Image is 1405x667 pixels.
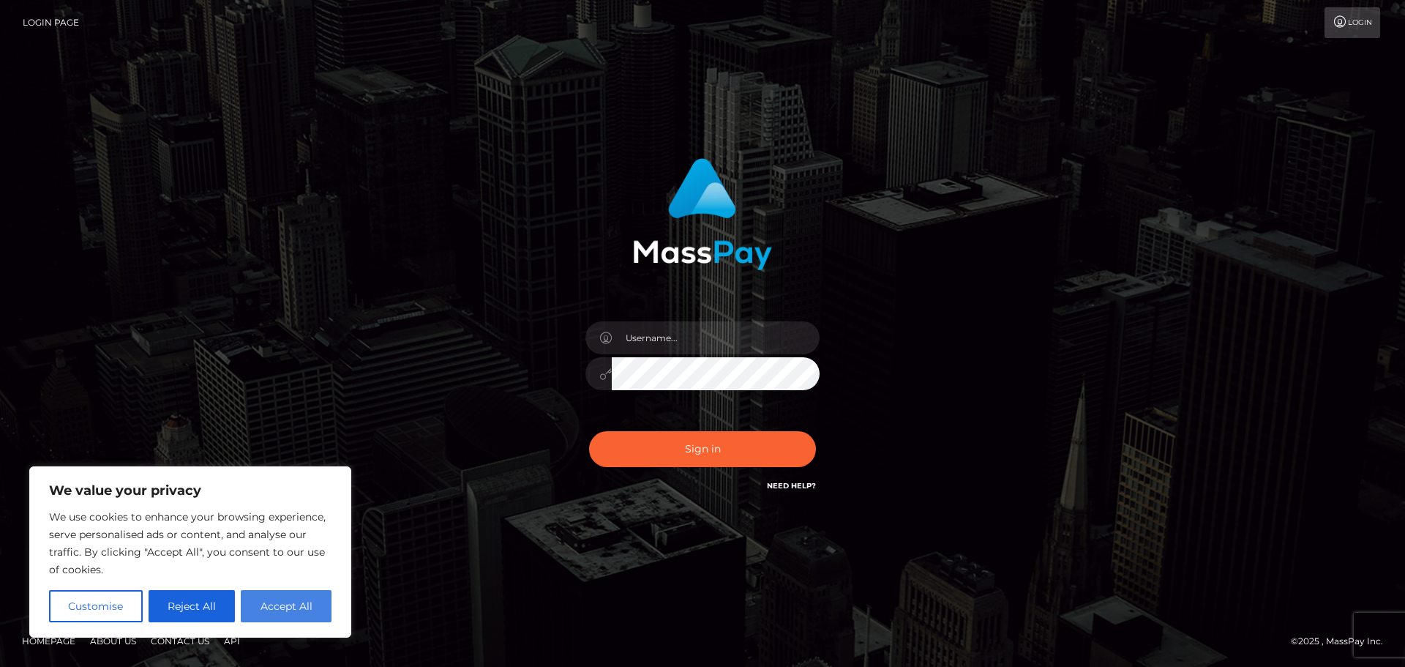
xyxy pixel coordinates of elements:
[84,630,142,652] a: About Us
[1291,633,1394,649] div: © 2025 , MassPay Inc.
[218,630,246,652] a: API
[589,431,816,467] button: Sign in
[767,481,816,491] a: Need Help?
[49,482,331,499] p: We value your privacy
[241,590,331,622] button: Accept All
[149,590,236,622] button: Reject All
[49,508,331,578] p: We use cookies to enhance your browsing experience, serve personalised ads or content, and analys...
[145,630,215,652] a: Contact Us
[16,630,81,652] a: Homepage
[612,321,820,354] input: Username...
[633,158,772,270] img: MassPay Login
[29,466,351,638] div: We value your privacy
[49,590,143,622] button: Customise
[23,7,79,38] a: Login Page
[1325,7,1380,38] a: Login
